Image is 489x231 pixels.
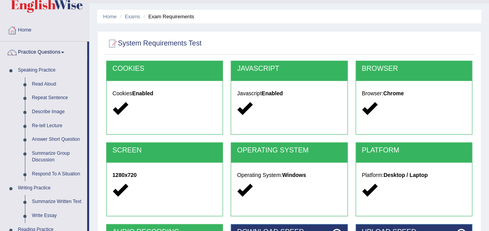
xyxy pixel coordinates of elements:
a: Summarize Group Discussion [28,147,87,167]
a: Write Essay [28,209,87,223]
h2: OPERATING SYSTEM [237,147,341,154]
a: Repeat Sentence [28,91,87,105]
h5: Javascript [237,91,341,96]
strong: Enabled [132,90,153,96]
h5: Browser: [362,91,466,96]
h2: SCREEN [112,147,217,154]
h5: Operating System: [237,172,341,178]
h2: System Requirements Test [106,38,202,49]
strong: Chrome [383,90,404,96]
h5: Cookies [112,91,217,96]
strong: Desktop / Laptop [384,172,428,178]
li: Exam Requirements [142,13,194,20]
h2: BROWSER [362,65,466,73]
a: Home [0,19,89,39]
a: Exams [125,14,140,19]
h2: JAVASCRIPT [237,65,341,73]
strong: Enabled [261,90,282,96]
a: Respond To A Situation [28,167,87,181]
h2: COOKIES [112,65,217,73]
a: Read Aloud [28,77,87,91]
strong: 1280x720 [112,172,137,178]
a: Re-tell Lecture [28,119,87,133]
a: Describe Image [28,105,87,119]
a: Answer Short Question [28,133,87,147]
a: Speaking Practice [14,63,87,77]
a: Writing Practice [14,181,87,195]
a: Summarize Written Text [28,195,87,209]
strong: Windows [282,172,306,178]
h5: Platform: [362,172,466,178]
a: Practice Questions [0,42,87,61]
h2: PLATFORM [362,147,466,154]
a: Home [103,14,117,19]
